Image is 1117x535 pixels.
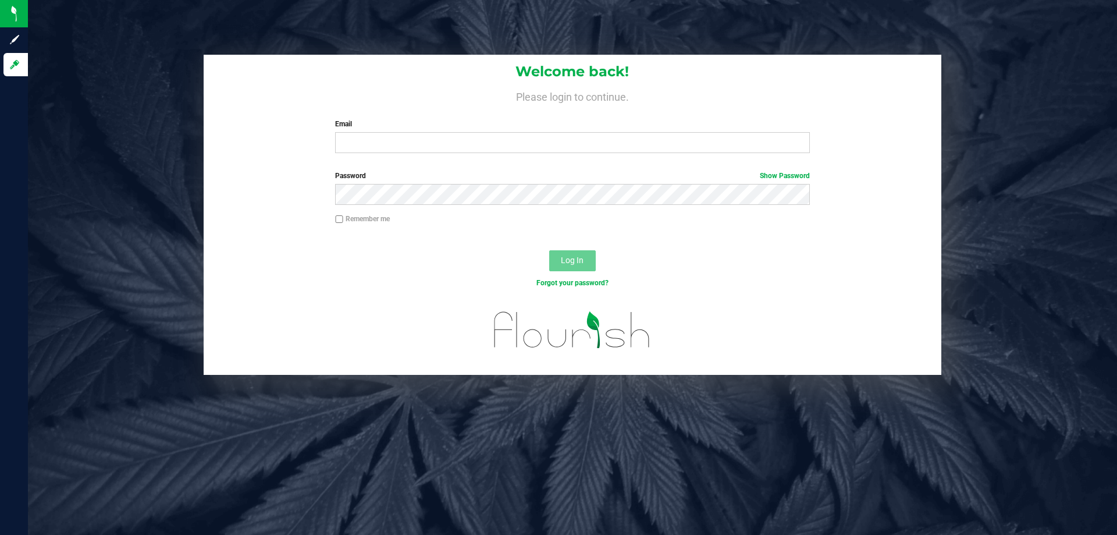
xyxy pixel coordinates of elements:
[335,172,366,180] span: Password
[760,172,810,180] a: Show Password
[335,215,343,224] input: Remember me
[204,64,941,79] h1: Welcome back!
[335,119,809,129] label: Email
[480,300,664,360] img: flourish_logo.svg
[335,214,390,224] label: Remember me
[9,34,20,45] inline-svg: Sign up
[561,256,584,265] span: Log In
[536,279,609,287] a: Forgot your password?
[549,250,596,271] button: Log In
[204,88,941,102] h4: Please login to continue.
[9,59,20,70] inline-svg: Log in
